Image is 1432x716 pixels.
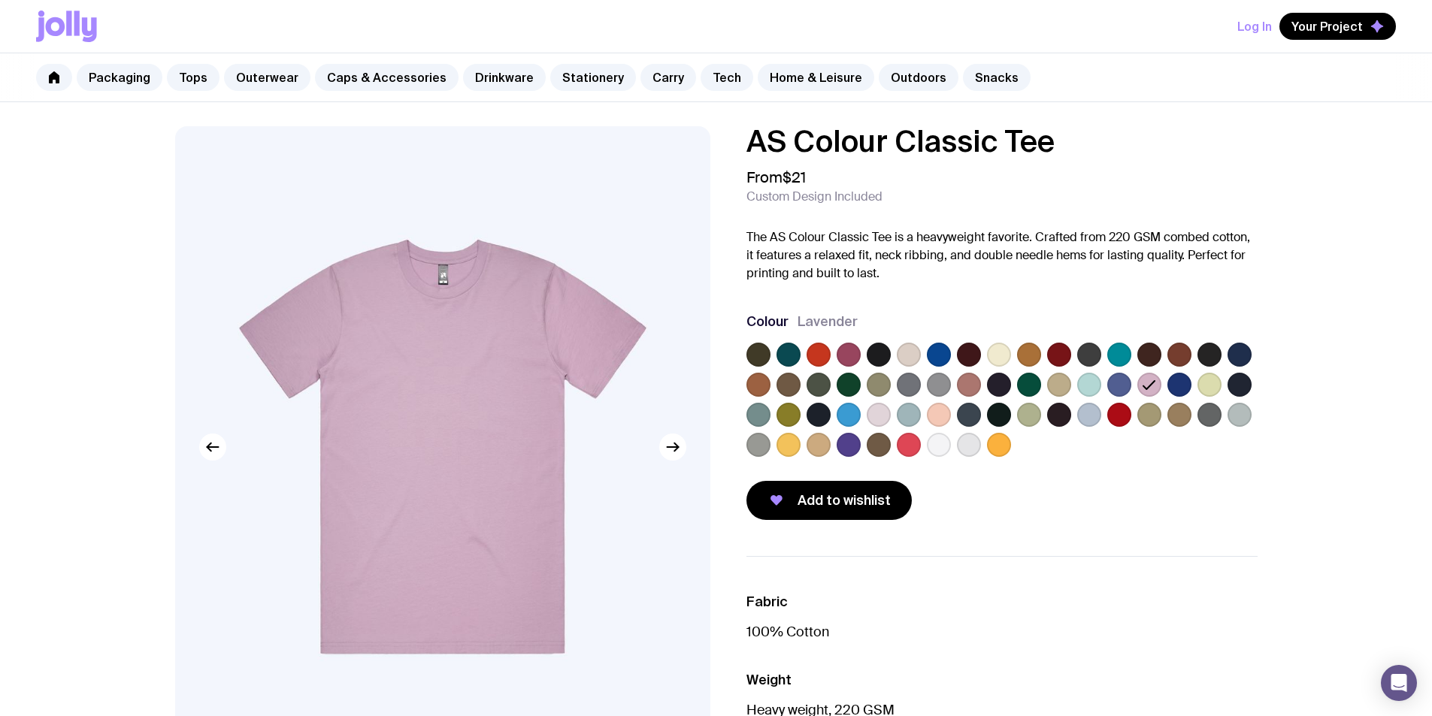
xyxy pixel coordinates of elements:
[758,64,874,91] a: Home & Leisure
[1237,13,1272,40] button: Log In
[746,623,1258,641] p: 100% Cotton
[315,64,459,91] a: Caps & Accessories
[746,228,1258,282] p: The AS Colour Classic Tee is a heavyweight favorite. Crafted from 220 GSM combed cotton, it featu...
[746,481,912,520] button: Add to wishlist
[640,64,696,91] a: Carry
[1279,13,1396,40] button: Your Project
[746,126,1258,156] h1: AS Colour Classic Tee
[746,189,883,204] span: Custom Design Included
[701,64,753,91] a: Tech
[1381,665,1417,701] div: Open Intercom Messenger
[1291,19,1363,34] span: Your Project
[550,64,636,91] a: Stationery
[746,313,789,331] h3: Colour
[879,64,958,91] a: Outdoors
[798,313,858,331] span: Lavender
[167,64,219,91] a: Tops
[77,64,162,91] a: Packaging
[963,64,1031,91] a: Snacks
[746,168,806,186] span: From
[798,491,891,509] span: Add to wishlist
[224,64,310,91] a: Outerwear
[746,593,1258,611] h3: Fabric
[463,64,546,91] a: Drinkware
[783,168,806,187] span: $21
[746,671,1258,689] h3: Weight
